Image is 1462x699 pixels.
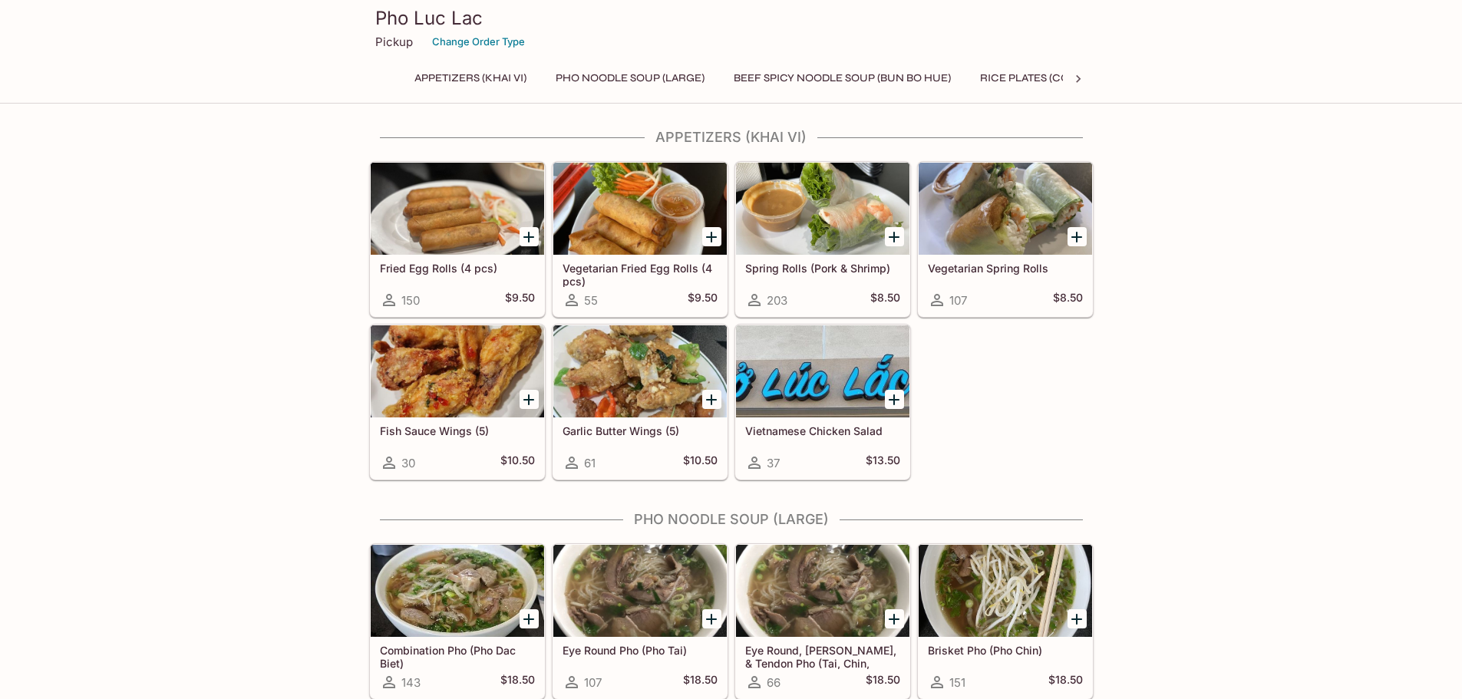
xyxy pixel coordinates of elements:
[885,227,904,246] button: Add Spring Rolls (Pork & Shrimp)
[547,68,713,89] button: Pho Noodle Soup (Large)
[735,544,910,699] a: Eye Round, [PERSON_NAME], & Tendon Pho (Tai, Chin, [GEOGRAPHIC_DATA])66$18.50
[767,456,780,470] span: 37
[425,30,532,54] button: Change Order Type
[928,262,1083,275] h5: Vegetarian Spring Rolls
[500,453,535,472] h5: $10.50
[371,325,544,417] div: Fish Sauce Wings (5)
[520,227,539,246] button: Add Fried Egg Rolls (4 pcs)
[371,163,544,255] div: Fried Egg Rolls (4 pcs)
[866,673,900,691] h5: $18.50
[375,6,1087,30] h3: Pho Luc Lac
[736,545,909,637] div: Eye Round, Brisket, & Tendon Pho (Tai, Chin, Gan)
[1048,673,1083,691] h5: $18.50
[520,390,539,409] button: Add Fish Sauce Wings (5)
[736,163,909,255] div: Spring Rolls (Pork & Shrimp)
[683,673,718,691] h5: $18.50
[885,390,904,409] button: Add Vietnamese Chicken Salad
[371,545,544,637] div: Combination Pho (Pho Dac Biet)
[725,68,959,89] button: Beef Spicy Noodle Soup (Bun Bo Hue)
[401,675,421,690] span: 143
[370,325,545,480] a: Fish Sauce Wings (5)30$10.50
[520,609,539,628] button: Add Combination Pho (Pho Dac Biet)
[866,453,900,472] h5: $13.50
[1068,609,1087,628] button: Add Brisket Pho (Pho Chin)
[885,609,904,628] button: Add Eye Round, Brisket, & Tendon Pho (Tai, Chin, Gan)
[369,511,1094,528] h4: Pho Noodle Soup (Large)
[553,544,728,699] a: Eye Round Pho (Pho Tai)107$18.50
[553,325,727,417] div: Garlic Butter Wings (5)
[553,545,727,637] div: Eye Round Pho (Pho Tai)
[401,293,420,308] span: 150
[767,675,781,690] span: 66
[406,68,535,89] button: Appetizers (Khai Vi)
[584,675,602,690] span: 107
[500,673,535,691] h5: $18.50
[553,325,728,480] a: Garlic Butter Wings (5)61$10.50
[736,325,909,417] div: Vietnamese Chicken Salad
[767,293,787,308] span: 203
[380,644,535,669] h5: Combination Pho (Pho Dac Biet)
[928,644,1083,657] h5: Brisket Pho (Pho Chin)
[380,262,535,275] h5: Fried Egg Rolls (4 pcs)
[702,390,721,409] button: Add Garlic Butter Wings (5)
[370,162,545,317] a: Fried Egg Rolls (4 pcs)150$9.50
[1053,291,1083,309] h5: $8.50
[380,424,535,437] h5: Fish Sauce Wings (5)
[401,456,415,470] span: 30
[745,424,900,437] h5: Vietnamese Chicken Salad
[949,293,967,308] span: 107
[563,262,718,287] h5: Vegetarian Fried Egg Rolls (4 pcs)
[735,162,910,317] a: Spring Rolls (Pork & Shrimp)203$8.50
[584,456,596,470] span: 61
[918,544,1093,699] a: Brisket Pho (Pho Chin)151$18.50
[584,293,598,308] span: 55
[553,162,728,317] a: Vegetarian Fried Egg Rolls (4 pcs)55$9.50
[563,424,718,437] h5: Garlic Butter Wings (5)
[563,644,718,657] h5: Eye Round Pho (Pho Tai)
[870,291,900,309] h5: $8.50
[683,453,718,472] h5: $10.50
[688,291,718,309] h5: $9.50
[745,644,900,669] h5: Eye Round, [PERSON_NAME], & Tendon Pho (Tai, Chin, [GEOGRAPHIC_DATA])
[369,129,1094,146] h4: Appetizers (Khai Vi)
[949,675,965,690] span: 151
[702,227,721,246] button: Add Vegetarian Fried Egg Rolls (4 pcs)
[919,545,1092,637] div: Brisket Pho (Pho Chin)
[919,163,1092,255] div: Vegetarian Spring Rolls
[375,35,413,49] p: Pickup
[702,609,721,628] button: Add Eye Round Pho (Pho Tai)
[918,162,1093,317] a: Vegetarian Spring Rolls107$8.50
[1068,227,1087,246] button: Add Vegetarian Spring Rolls
[553,163,727,255] div: Vegetarian Fried Egg Rolls (4 pcs)
[972,68,1111,89] button: Rice Plates (Com Dia)
[505,291,535,309] h5: $9.50
[370,544,545,699] a: Combination Pho (Pho Dac Biet)143$18.50
[735,325,910,480] a: Vietnamese Chicken Salad37$13.50
[745,262,900,275] h5: Spring Rolls (Pork & Shrimp)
